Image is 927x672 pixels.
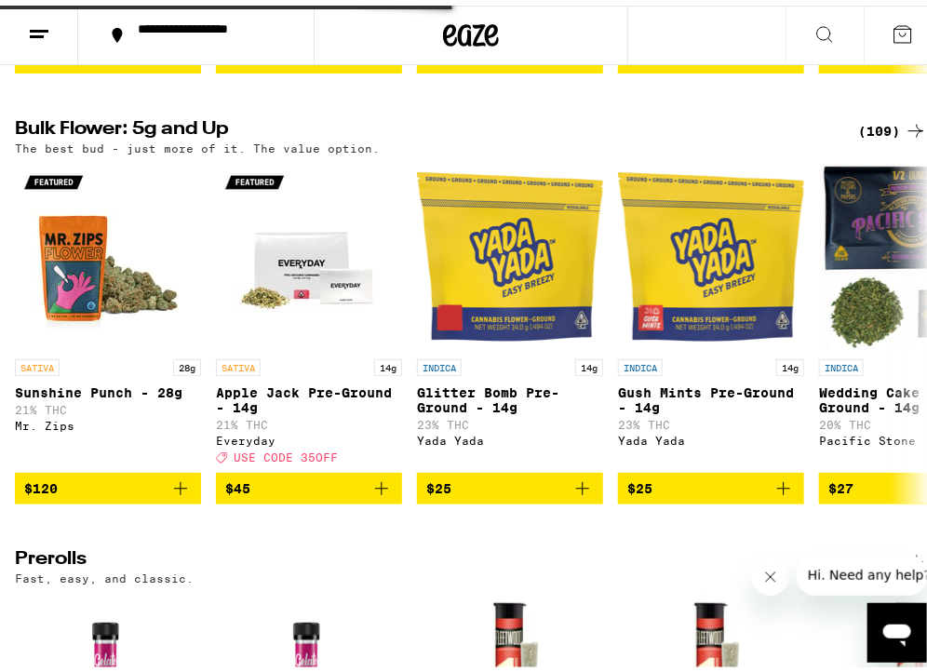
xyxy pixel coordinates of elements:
img: Everyday - Apple Jack Pre-Ground - 14g [216,158,402,344]
button: Add to bag [216,467,402,499]
span: $45 [225,476,250,491]
p: 14g [776,354,804,370]
img: Yada Yada - Gush Mints Pre-Ground - 14g [618,158,804,344]
span: Hi. Need any help? [11,13,134,28]
p: Fast, easy, and classic. [15,568,194,580]
p: Glitter Bomb Pre-Ground - 14g [417,380,603,410]
div: Mr. Zips [15,414,201,426]
p: 23% THC [417,413,603,425]
h2: Prerolls [15,545,836,568]
p: INDICA [417,354,462,370]
div: Yada Yada [618,429,804,441]
a: (109) [858,114,927,137]
img: Yada Yada - Glitter Bomb Pre-Ground - 14g [417,158,603,344]
a: Open page for Sunshine Punch - 28g from Mr. Zips [15,158,201,467]
h2: Bulk Flower: 5g and Up [15,114,836,137]
p: 21% THC [216,413,402,425]
p: 23% THC [618,413,804,425]
img: Mr. Zips - Sunshine Punch - 28g [15,158,201,344]
button: Add to bag [15,467,201,499]
p: INDICA [819,354,864,370]
span: $27 [828,476,853,491]
a: Open page for Apple Jack Pre-Ground - 14g from Everyday [216,158,402,467]
iframe: Close message [752,553,789,590]
p: 14g [374,354,402,370]
p: The best bud - just more of it. The value option. [15,137,380,149]
p: SATIVA [15,354,60,370]
a: Open page for Gush Mints Pre-Ground - 14g from Yada Yada [618,158,804,467]
p: Apple Jack Pre-Ground - 14g [216,380,402,410]
p: SATIVA [216,354,261,370]
span: $120 [24,476,58,491]
p: 21% THC [15,398,201,410]
p: Gush Mints Pre-Ground - 14g [618,380,804,410]
div: Yada Yada [417,429,603,441]
button: Add to bag [417,467,603,499]
div: Everyday [216,429,402,441]
button: Add to bag [618,467,804,499]
iframe: Message from company [797,549,927,590]
span: USE CODE 35OFF [234,446,338,458]
p: Sunshine Punch - 28g [15,380,201,395]
span: $25 [627,476,652,491]
a: (54) [867,545,927,568]
p: INDICA [618,354,663,370]
p: 28g [173,354,201,370]
span: $25 [426,476,451,491]
a: Open page for Glitter Bomb Pre-Ground - 14g from Yada Yada [417,158,603,467]
p: 14g [575,354,603,370]
iframe: Button to launch messaging window [867,598,927,657]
